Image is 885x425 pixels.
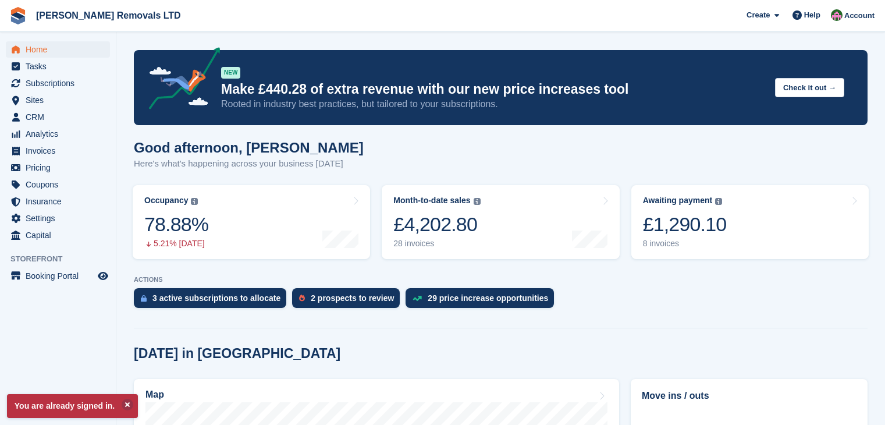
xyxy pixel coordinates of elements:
[141,295,147,302] img: active_subscription_to_allocate_icon-d502201f5373d7db506a760aba3b589e785aa758c864c3986d89f69b8ff3...
[6,75,110,91] a: menu
[299,295,305,302] img: prospect-51fa495bee0391a8d652442698ab0144808aea92771e9ea1ae160a38d050c398.svg
[393,196,470,206] div: Month-to-date sales
[6,160,110,176] a: menu
[26,75,95,91] span: Subscriptions
[26,210,95,226] span: Settings
[133,185,370,259] a: Occupancy 78.88% 5.21% [DATE]
[844,10,875,22] span: Account
[144,239,208,249] div: 5.21% [DATE]
[134,140,364,155] h1: Good afternoon, [PERSON_NAME]
[6,41,110,58] a: menu
[6,210,110,226] a: menu
[26,268,95,284] span: Booking Portal
[6,176,110,193] a: menu
[26,227,95,243] span: Capital
[292,288,406,314] a: 2 prospects to review
[643,196,713,206] div: Awaiting payment
[144,212,208,236] div: 78.88%
[26,143,95,159] span: Invoices
[221,67,240,79] div: NEW
[6,92,110,108] a: menu
[382,185,619,259] a: Month-to-date sales £4,202.80 28 invoices
[7,394,138,418] p: You are already signed in.
[6,268,110,284] a: menu
[6,109,110,125] a: menu
[642,389,856,403] h2: Move ins / outs
[134,288,292,314] a: 3 active subscriptions to allocate
[134,157,364,171] p: Here's what's happening across your business [DATE]
[26,176,95,193] span: Coupons
[26,160,95,176] span: Pricing
[406,288,560,314] a: 29 price increase opportunities
[144,196,188,206] div: Occupancy
[6,126,110,142] a: menu
[413,296,422,301] img: price_increase_opportunities-93ffe204e8149a01c8c9dc8f82e8f89637d9d84a8eef4429ea346261dce0b2c0.svg
[393,212,480,236] div: £4,202.80
[775,78,844,97] button: Check it out →
[26,126,95,142] span: Analytics
[221,81,766,98] p: Make £440.28 of extra revenue with our new price increases tool
[191,198,198,205] img: icon-info-grey-7440780725fd019a000dd9b08b2336e03edf1995a4989e88bcd33f0948082b44.svg
[631,185,869,259] a: Awaiting payment £1,290.10 8 invoices
[96,269,110,283] a: Preview store
[26,92,95,108] span: Sites
[26,58,95,75] span: Tasks
[6,193,110,210] a: menu
[474,198,481,205] img: icon-info-grey-7440780725fd019a000dd9b08b2336e03edf1995a4989e88bcd33f0948082b44.svg
[221,98,766,111] p: Rooted in industry best practices, but tailored to your subscriptions.
[26,41,95,58] span: Home
[9,7,27,24] img: stora-icon-8386f47178a22dfd0bd8f6a31ec36ba5ce8667c1dd55bd0f319d3a0aa187defe.svg
[6,227,110,243] a: menu
[715,198,722,205] img: icon-info-grey-7440780725fd019a000dd9b08b2336e03edf1995a4989e88bcd33f0948082b44.svg
[145,389,164,400] h2: Map
[804,9,820,21] span: Help
[747,9,770,21] span: Create
[139,47,221,114] img: price-adjustments-announcement-icon-8257ccfd72463d97f412b2fc003d46551f7dbcb40ab6d574587a9cd5c0d94...
[6,58,110,75] a: menu
[152,293,280,303] div: 3 active subscriptions to allocate
[428,293,548,303] div: 29 price increase opportunities
[643,239,727,249] div: 8 invoices
[134,276,868,284] p: ACTIONS
[10,253,116,265] span: Storefront
[134,346,340,362] h2: [DATE] in [GEOGRAPHIC_DATA]
[831,9,843,21] img: Paul Withers
[31,6,186,25] a: [PERSON_NAME] Removals LTD
[311,293,394,303] div: 2 prospects to review
[393,239,480,249] div: 28 invoices
[643,212,727,236] div: £1,290.10
[26,193,95,210] span: Insurance
[26,109,95,125] span: CRM
[6,143,110,159] a: menu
